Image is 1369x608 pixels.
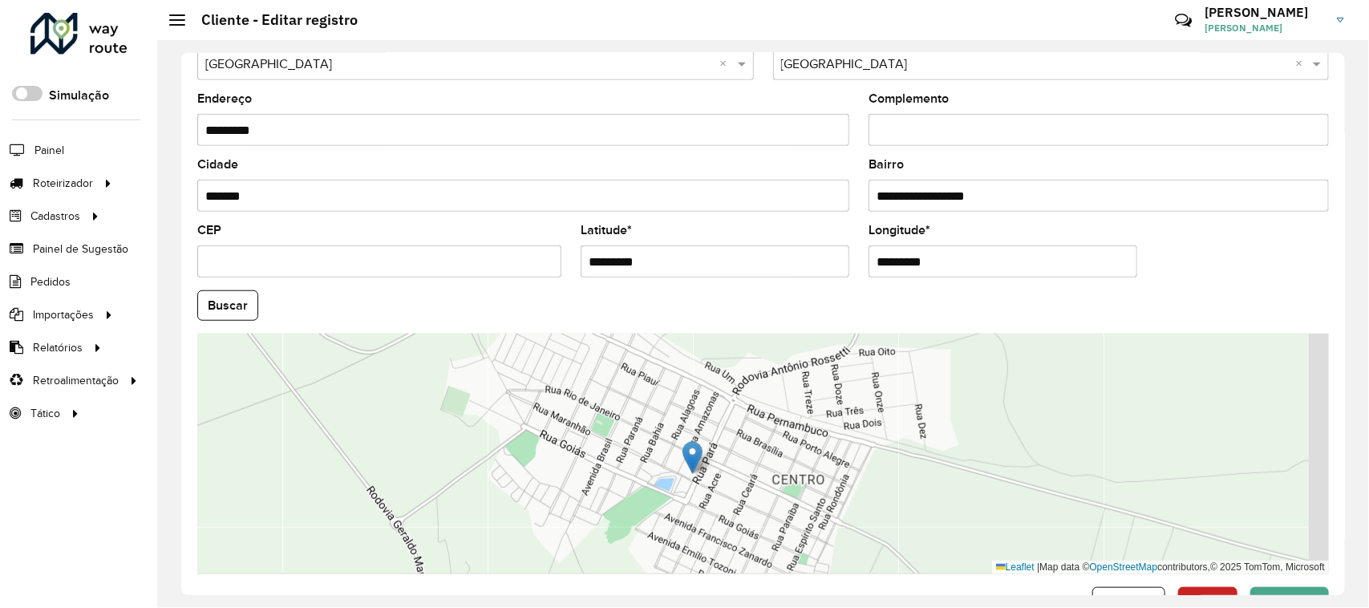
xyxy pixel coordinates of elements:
[1037,561,1039,573] span: |
[185,11,358,29] h2: Cliente - Editar registro
[720,55,734,74] span: Clear all
[869,155,904,174] label: Bairro
[1090,561,1158,573] a: OpenStreetMap
[33,241,128,257] span: Painel de Sugestão
[1295,55,1309,74] span: Clear all
[869,89,949,108] label: Complemento
[49,86,109,105] label: Simulação
[1205,5,1325,20] h3: [PERSON_NAME]
[682,441,703,474] img: Marker
[33,306,94,323] span: Importações
[197,155,238,174] label: Cidade
[33,372,119,389] span: Retroalimentação
[581,221,632,240] label: Latitude
[992,561,1329,574] div: Map data © contributors,© 2025 TomTom, Microsoft
[996,561,1035,573] a: Leaflet
[30,208,80,225] span: Cadastros
[30,274,71,290] span: Pedidos
[1205,21,1325,35] span: [PERSON_NAME]
[197,290,258,321] button: Buscar
[34,142,64,159] span: Painel
[197,221,221,240] label: CEP
[30,405,60,422] span: Tático
[1166,3,1201,38] a: Contato Rápido
[869,221,930,240] label: Longitude
[197,89,252,108] label: Endereço
[33,339,83,356] span: Relatórios
[33,175,93,192] span: Roteirizador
